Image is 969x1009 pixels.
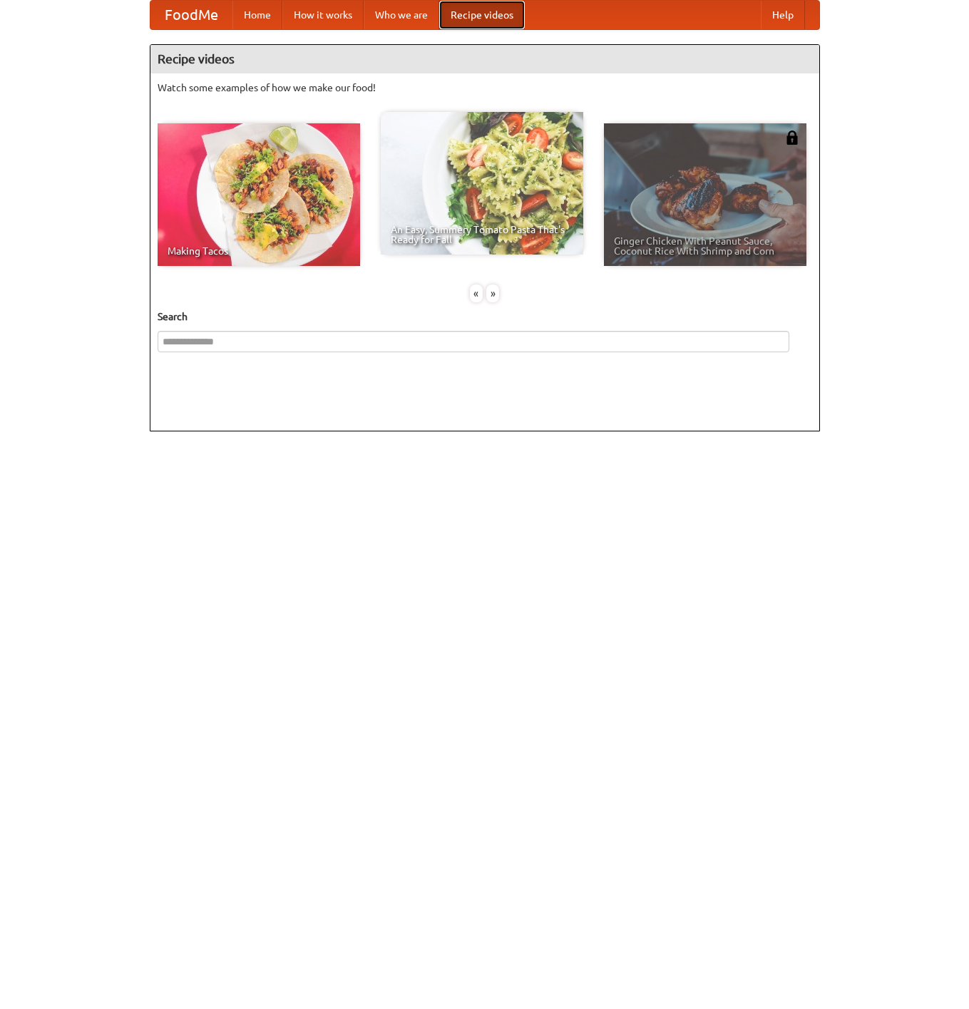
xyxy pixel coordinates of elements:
a: Recipe videos [439,1,525,29]
a: Who we are [364,1,439,29]
a: FoodMe [150,1,232,29]
a: An Easy, Summery Tomato Pasta That's Ready for Fall [381,112,583,255]
span: Making Tacos [168,246,350,256]
a: How it works [282,1,364,29]
a: Help [761,1,805,29]
div: » [486,285,499,302]
p: Watch some examples of how we make our food! [158,81,812,95]
a: Making Tacos [158,123,360,266]
a: Home [232,1,282,29]
img: 483408.png [785,130,799,145]
h5: Search [158,309,812,324]
div: « [470,285,483,302]
span: An Easy, Summery Tomato Pasta That's Ready for Fall [391,225,573,245]
h4: Recipe videos [150,45,819,73]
